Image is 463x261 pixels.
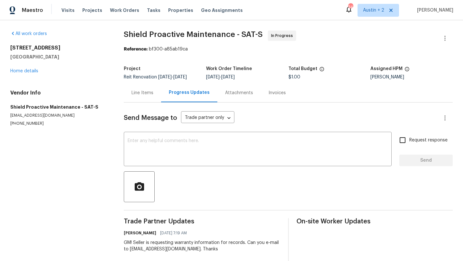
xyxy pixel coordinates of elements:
span: [DATE] 7:19 AM [160,230,187,236]
span: Properties [168,7,193,14]
h5: Shield Proactive Maintenance - SAT-S [10,104,108,110]
h2: [STREET_ADDRESS] [10,45,108,51]
span: - [206,75,235,79]
span: Work Orders [110,7,139,14]
a: All work orders [10,32,47,36]
span: On-site Worker Updates [296,218,453,225]
span: [PERSON_NAME] [414,7,453,14]
div: bf300-a85ab19ca [124,46,453,52]
div: Trade partner only [181,113,234,123]
div: Attachments [225,90,253,96]
p: [EMAIL_ADDRESS][DOMAIN_NAME] [10,113,108,118]
p: [PHONE_NUMBER] [10,121,108,126]
span: The total cost of line items that have been proposed by Opendoor. This sum includes line items th... [319,67,324,75]
div: [PERSON_NAME] [370,75,453,79]
div: GM! Seller is requesting warranty information for records. Can you e-mail to [EMAIL_ADDRESS][DOMA... [124,239,280,252]
span: Trade Partner Updates [124,218,280,225]
h6: [PERSON_NAME] [124,230,156,236]
span: Maestro [22,7,43,14]
span: - [158,75,187,79]
span: [DATE] [173,75,187,79]
span: Request response [409,137,448,144]
a: Home details [10,69,38,73]
div: Progress Updates [169,89,210,96]
span: Tasks [147,8,160,13]
div: Invoices [268,90,286,96]
h5: [GEOGRAPHIC_DATA] [10,54,108,60]
span: Austin + 2 [363,7,384,14]
div: Line Items [132,90,153,96]
span: Reit Renovation [124,75,187,79]
h4: Vendor Info [10,90,108,96]
span: [DATE] [206,75,220,79]
b: Reference: [124,47,148,51]
h5: Assigned HPM [370,67,403,71]
h5: Project [124,67,141,71]
div: 34 [348,4,353,10]
span: Send Message to [124,115,177,121]
span: The hpm assigned to this work order. [404,67,410,75]
span: Geo Assignments [201,7,243,14]
h5: Work Order Timeline [206,67,252,71]
span: In Progress [271,32,295,39]
span: [DATE] [221,75,235,79]
span: Visits [61,7,75,14]
span: $1.00 [288,75,300,79]
span: Shield Proactive Maintenance - SAT-S [124,31,263,38]
span: [DATE] [158,75,172,79]
span: Projects [82,7,102,14]
h5: Total Budget [288,67,317,71]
